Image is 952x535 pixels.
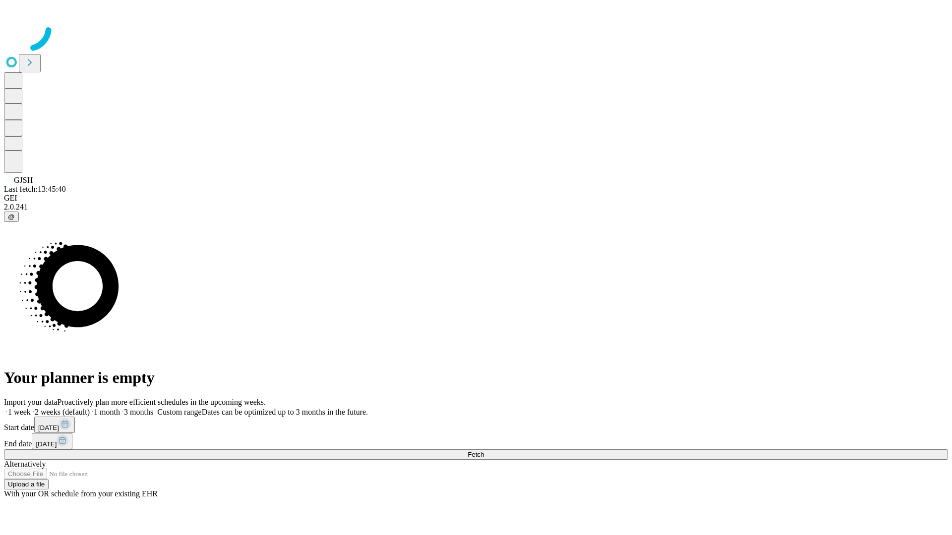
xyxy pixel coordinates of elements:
[157,408,201,416] span: Custom range
[36,440,57,448] span: [DATE]
[468,451,484,458] span: Fetch
[34,417,75,433] button: [DATE]
[8,408,31,416] span: 1 week
[94,408,120,416] span: 1 month
[202,408,368,416] span: Dates can be optimized up to 3 months in the future.
[14,176,33,184] span: GJSH
[4,185,66,193] span: Last fetch: 13:45:40
[4,369,948,387] h1: Your planner is empty
[58,398,266,406] span: Proactively plan more efficient schedules in the upcoming weeks.
[4,417,948,433] div: Start date
[35,408,90,416] span: 2 weeks (default)
[8,213,15,220] span: @
[4,460,46,468] span: Alternatively
[124,408,153,416] span: 3 months
[4,203,948,212] div: 2.0.241
[4,479,49,489] button: Upload a file
[4,433,948,449] div: End date
[38,424,59,431] span: [DATE]
[4,489,158,498] span: With your OR schedule from your existing EHR
[4,398,58,406] span: Import your data
[4,194,948,203] div: GEI
[4,449,948,460] button: Fetch
[32,433,72,449] button: [DATE]
[4,212,19,222] button: @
